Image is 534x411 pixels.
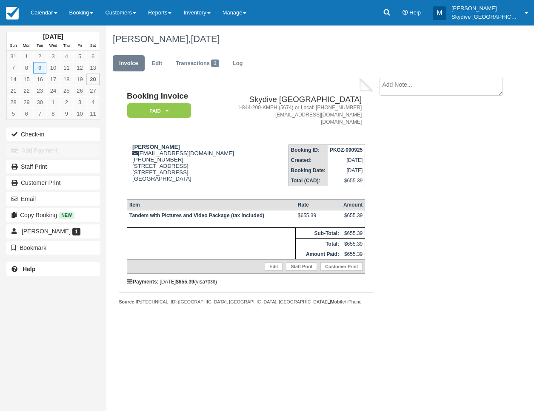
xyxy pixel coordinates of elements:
th: Booking ID: [288,145,328,156]
strong: PKGZ-090925 [330,147,363,153]
a: 6 [86,51,100,62]
a: 12 [73,62,86,74]
td: $655.39 [341,238,365,249]
th: Amount [341,199,365,210]
td: [DATE] [328,165,365,176]
span: Help [409,9,421,16]
a: 7 [7,62,20,74]
em: Paid [127,103,191,118]
b: Help [23,266,35,272]
button: Copy Booking New [6,208,100,222]
h2: Skydive [GEOGRAPHIC_DATA] [237,95,362,104]
th: Tue [33,41,46,51]
span: [DATE] [191,34,220,44]
a: Transactions1 [169,55,226,72]
th: Sat [86,41,100,51]
strong: Tandem with Pictures and Video Package (tax included) [129,213,264,218]
th: Mon [20,41,33,51]
a: 1 [46,96,60,108]
th: Booking Date: [288,165,328,176]
button: Bookmark [6,241,100,255]
p: [PERSON_NAME] [451,4,520,13]
a: 20 [86,74,100,85]
a: 17 [46,74,60,85]
th: Created: [288,155,328,165]
a: 28 [7,96,20,108]
a: 21 [7,85,20,96]
a: 2 [33,51,46,62]
a: 3 [73,96,86,108]
th: Total: [296,238,341,249]
th: Rate [296,199,341,210]
a: 11 [86,108,100,119]
a: Staff Print [6,160,100,173]
a: 29 [20,96,33,108]
a: Paid [127,103,188,119]
strong: Source IP: [119,299,141,304]
td: $655.39 [341,249,365,260]
a: Help [6,262,100,276]
a: 18 [60,74,73,85]
strong: Payments [127,279,157,285]
th: Thu [60,41,73,51]
a: Log [226,55,249,72]
th: Total (CAD): [288,176,328,186]
a: 5 [73,51,86,62]
a: 2 [60,96,73,108]
address: 1-844-200-KMPH (5674) or Local: [PHONE_NUMBER] [EMAIL_ADDRESS][DOMAIN_NAME] [DOMAIN_NAME] [237,104,362,126]
a: 19 [73,74,86,85]
td: $655.39 [341,228,365,238]
a: 10 [73,108,86,119]
div: M [433,6,446,20]
span: New [59,212,74,219]
a: 8 [20,62,33,74]
td: [DATE] [328,155,365,165]
a: 13 [86,62,100,74]
strong: [DATE] [43,33,63,40]
a: 3 [46,51,60,62]
a: 25 [60,85,73,96]
div: : [DATE] (visa ) [127,279,365,285]
span: 1 [211,60,219,67]
a: 5 [7,108,20,119]
a: Staff Print [286,262,317,271]
a: 7 [33,108,46,119]
th: Wed [46,41,60,51]
th: Sun [7,41,20,51]
i: Help [403,10,408,16]
th: Item [127,199,295,210]
a: 23 [33,85,46,96]
div: $655.39 [343,213,363,225]
a: 10 [46,62,60,74]
a: 22 [20,85,33,96]
td: $655.39 [296,210,341,227]
a: 15 [20,74,33,85]
div: [EMAIL_ADDRESS][DOMAIN_NAME] [PHONE_NUMBER] [STREET_ADDRESS] [STREET_ADDRESS] [GEOGRAPHIC_DATA] [127,144,234,193]
h1: Booking Invoice [127,92,234,101]
a: 26 [73,85,86,96]
a: Customer Print [320,262,363,271]
a: 27 [86,85,100,96]
a: Customer Print [6,176,100,190]
button: Check-in [6,128,100,141]
a: 30 [33,96,46,108]
img: checkfront-main-nav-mini-logo.png [6,7,19,20]
th: Amount Paid: [296,249,341,260]
a: 9 [33,62,46,74]
td: $655.39 [328,176,365,186]
a: 14 [7,74,20,85]
span: [PERSON_NAME] [22,228,71,235]
button: Email [6,192,100,206]
strong: $655.39 [176,279,194,285]
a: 31 [7,51,20,62]
th: Fri [73,41,86,51]
button: Add Payment [6,144,100,157]
a: 11 [60,62,73,74]
a: 6 [20,108,33,119]
a: 9 [60,108,73,119]
a: Edit [265,262,283,271]
p: Skydive [GEOGRAPHIC_DATA] [451,13,520,21]
h1: [PERSON_NAME], [113,34,500,44]
a: [PERSON_NAME] 1 [6,224,100,238]
div: [TECHNICAL_ID] ([GEOGRAPHIC_DATA], [GEOGRAPHIC_DATA], [GEOGRAPHIC_DATA]) / iPhone [119,299,373,305]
